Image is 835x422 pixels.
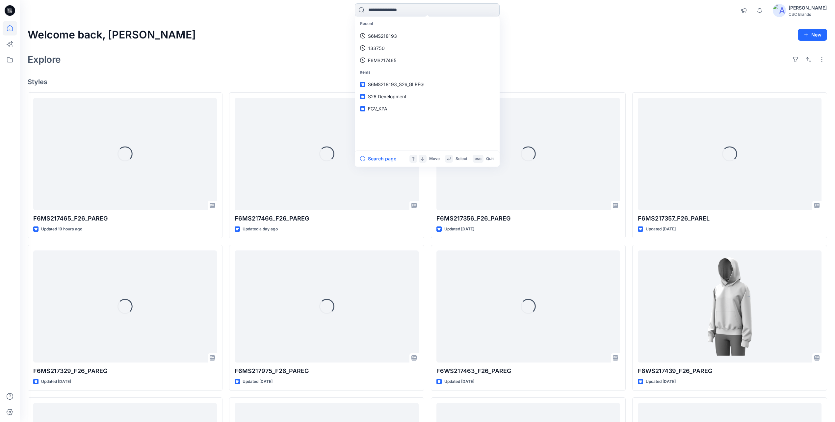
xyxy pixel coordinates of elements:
h2: Welcome back, [PERSON_NAME] [28,29,196,41]
a: S6MS218193_S26_GLREG [356,78,498,90]
p: Updated [DATE] [646,378,676,385]
p: Items [356,66,498,79]
h2: Explore [28,54,61,65]
p: F6MS217465 [368,57,397,64]
p: F6MS217466_F26_PAREG [235,214,418,223]
a: F6MS217465 [356,54,498,66]
p: Updated [DATE] [41,378,71,385]
p: Updated [DATE] [646,226,676,233]
p: esc [475,155,482,162]
p: Recent [356,18,498,30]
p: F6MS217357_F26_PAREL [638,214,822,223]
p: F6MS217465_F26_PAREG [33,214,217,223]
a: S6MS218193 [356,30,498,42]
a: F6WS217439_F26_PAREG [638,250,822,363]
p: Select [456,155,467,162]
img: avatar [773,4,786,17]
p: Updated [DATE] [444,378,474,385]
p: F6MS217975_F26_PAREG [235,366,418,376]
div: CSC Brands [789,12,827,17]
p: Updated a day ago [243,226,278,233]
p: F6MS217329_F26_PAREG [33,366,217,376]
p: F6WS217439_F26_PAREG [638,366,822,376]
button: Search page [360,155,396,163]
a: 133750 [356,42,498,54]
h4: Styles [28,78,827,86]
span: S6MS218193_S26_GLREG [368,82,424,87]
button: New [798,29,827,41]
p: Updated 19 hours ago [41,226,82,233]
div: [PERSON_NAME] [789,4,827,12]
a: S26 Development [356,90,498,103]
span: FGV_KPA [368,106,387,111]
p: Updated [DATE] [444,226,474,233]
p: 133750 [368,45,385,52]
a: FGV_KPA [356,103,498,115]
span: S26 Development [368,94,406,99]
p: F6MS217356_F26_PAREG [436,214,620,223]
p: S6MS218193 [368,33,397,39]
p: Updated [DATE] [243,378,273,385]
p: F6WS217463_F26_PAREG [436,366,620,376]
p: Quit [486,155,494,162]
p: Move [429,155,440,162]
